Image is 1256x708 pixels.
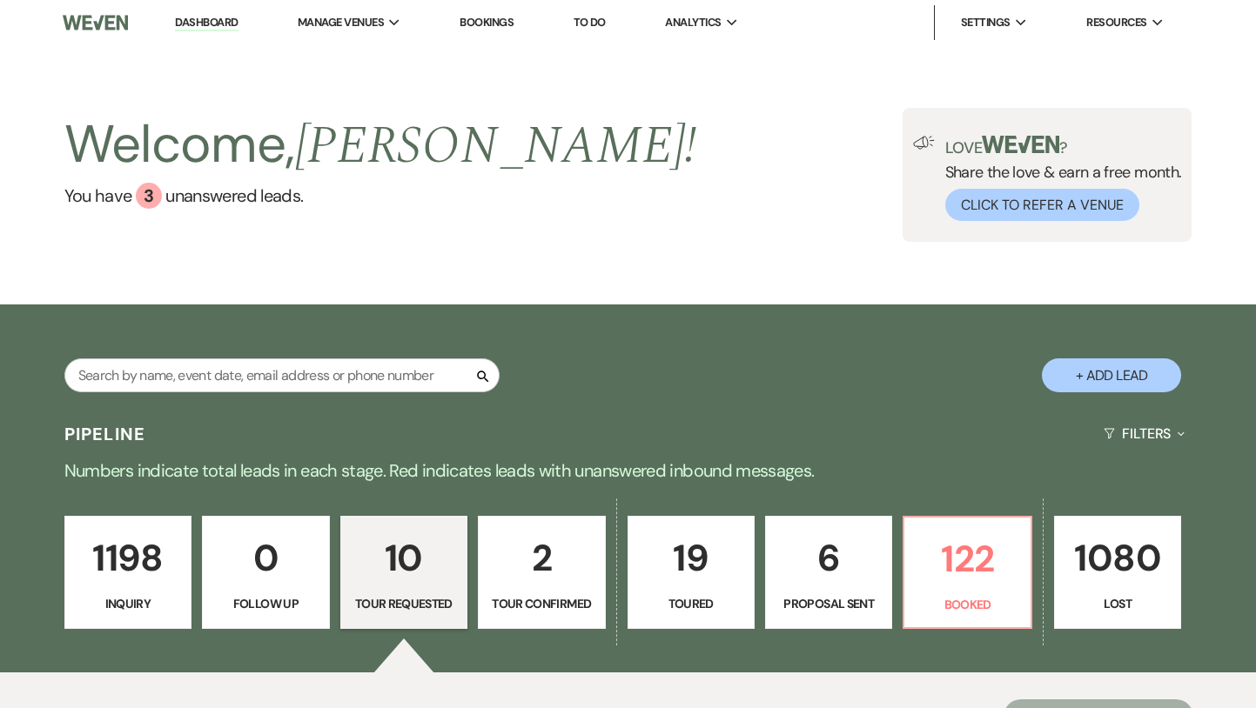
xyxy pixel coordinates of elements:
button: + Add Lead [1042,358,1181,392]
div: 3 [136,183,162,209]
span: Settings [961,14,1011,31]
a: Dashboard [175,15,238,31]
a: 6Proposal Sent [765,516,892,629]
img: loud-speaker-illustration.svg [913,136,935,150]
p: Love ? [945,136,1182,156]
p: Toured [639,594,743,613]
a: 19Toured [628,516,755,629]
img: weven-logo-green.svg [982,136,1059,153]
p: 10 [352,529,456,587]
p: Proposal Sent [776,594,881,613]
p: 122 [915,530,1019,588]
span: Resources [1086,14,1146,31]
a: 0Follow Up [202,516,329,629]
img: Weven Logo [63,4,128,41]
p: Tour Confirmed [489,594,594,613]
p: 1198 [76,529,180,587]
a: 10Tour Requested [340,516,467,629]
a: Bookings [460,15,514,30]
button: Filters [1097,411,1192,457]
input: Search by name, event date, email address or phone number [64,358,500,392]
p: 0 [213,529,318,587]
a: 1198Inquiry [64,516,191,629]
p: 6 [776,529,881,587]
p: Tour Requested [352,594,456,613]
span: Analytics [665,14,721,31]
a: You have 3 unanswered leads. [64,183,697,209]
a: To Do [574,15,606,30]
p: Follow Up [213,594,318,613]
a: 1080Lost [1054,516,1181,629]
button: Click to Refer a Venue [945,189,1139,221]
h3: Pipeline [64,422,146,446]
p: 2 [489,529,594,587]
h2: Welcome, [64,108,697,183]
span: Manage Venues [298,14,384,31]
p: Lost [1065,594,1170,613]
p: Inquiry [76,594,180,613]
p: Booked [915,595,1019,614]
a: 2Tour Confirmed [478,516,605,629]
p: 1080 [1065,529,1170,587]
span: [PERSON_NAME] ! [295,106,697,186]
p: Numbers indicate total leads in each stage. Red indicates leads with unanswered inbound messages. [2,457,1255,484]
p: 19 [639,529,743,587]
a: 122Booked [903,516,1031,629]
div: Share the love & earn a free month. [935,136,1182,221]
